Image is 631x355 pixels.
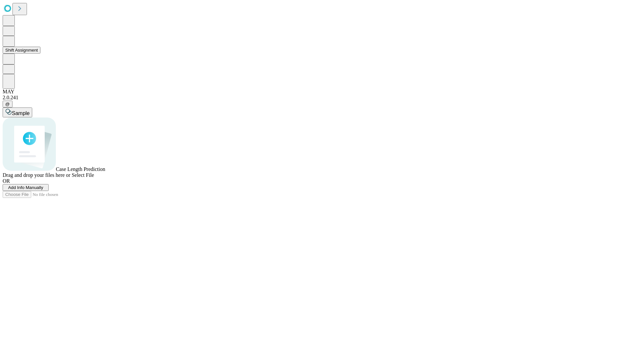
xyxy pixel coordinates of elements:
[3,178,10,184] span: OR
[5,102,10,106] span: @
[12,110,30,116] span: Sample
[3,107,32,117] button: Sample
[3,172,70,178] span: Drag and drop your files here or
[72,172,94,178] span: Select File
[3,101,12,107] button: @
[3,184,49,191] button: Add Info Manually
[56,166,105,172] span: Case Length Prediction
[3,89,628,95] div: MAY
[3,95,628,101] div: 2.0.241
[8,185,43,190] span: Add Info Manually
[3,47,40,54] button: Shift Assignment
